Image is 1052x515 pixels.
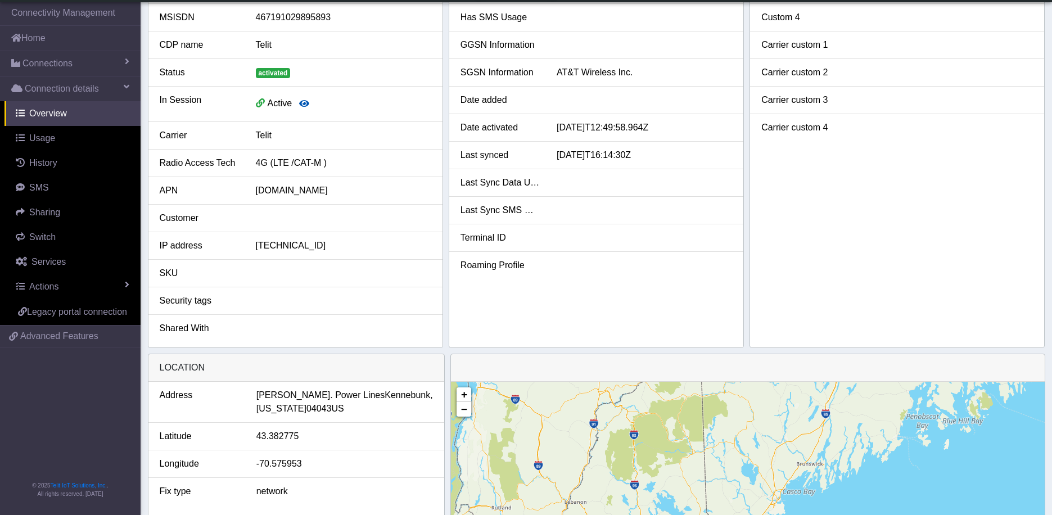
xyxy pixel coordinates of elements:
div: Has SMS Usage [452,11,548,24]
div: Carrier [151,129,247,142]
span: [US_STATE] [256,402,306,415]
span: US [331,402,344,415]
div: LOCATION [148,354,445,382]
div: Customer [151,211,247,225]
span: 04043 [306,402,332,415]
div: Security tags [151,294,247,308]
div: SKU [151,266,247,280]
div: MSISDN [151,11,247,24]
div: Roaming Profile [452,259,548,272]
a: Telit IoT Solutions, Inc. [51,482,107,489]
div: [DOMAIN_NAME] [247,184,440,197]
span: Legacy portal connection [27,307,127,317]
div: Last Sync Data Usage [452,176,548,189]
div: Telit [247,38,440,52]
span: activated [256,68,291,78]
div: Radio Access Tech [151,156,247,170]
div: APN [151,184,247,197]
div: network [248,485,441,498]
span: Actions [29,282,58,291]
div: -70.575953 [248,457,441,471]
a: SMS [4,175,141,200]
div: [DATE]T12:49:58.964Z [548,121,741,134]
div: 467191029895893 [247,11,440,24]
div: CDP name [151,38,247,52]
div: In Session [151,93,247,115]
div: Custom 4 [753,11,849,24]
a: Actions [4,274,141,299]
div: Fix type [151,485,248,498]
div: GGSN Information [452,38,548,52]
div: [TECHNICAL_ID] [247,239,440,252]
span: [PERSON_NAME]. Power Lines [256,388,385,402]
div: Carrier custom 3 [753,93,849,107]
span: Overview [29,109,67,118]
div: AT&T Wireless Inc. [548,66,741,79]
div: Longitude [151,457,248,471]
span: Sharing [29,207,60,217]
div: Status [151,66,247,79]
span: Advanced Features [20,329,98,343]
div: Last Sync SMS Usage [452,204,548,217]
span: SMS [29,183,49,192]
button: View session details [292,93,317,115]
div: Telit [247,129,440,142]
div: IP address [151,239,247,252]
div: Carrier custom 4 [753,121,849,134]
span: Connections [22,57,73,70]
a: Services [4,250,141,274]
a: Sharing [4,200,141,225]
span: Connection details [25,82,99,96]
a: Overview [4,101,141,126]
div: Address [151,388,248,415]
div: 43.382775 [248,430,441,443]
div: Carrier custom 1 [753,38,849,52]
span: Kennebunk, [385,388,432,402]
div: 4G (LTE /CAT-M ) [247,156,440,170]
span: Services [31,257,66,266]
a: Zoom out [457,402,471,417]
div: Date activated [452,121,548,134]
div: Latitude [151,430,248,443]
div: Shared With [151,322,247,335]
span: Usage [29,133,55,143]
div: Last synced [452,148,548,162]
a: Usage [4,126,141,151]
a: Switch [4,225,141,250]
div: Date added [452,93,548,107]
span: Switch [29,232,56,242]
span: Active [268,98,292,108]
div: Carrier custom 2 [753,66,849,79]
span: History [29,158,57,168]
div: SGSN Information [452,66,548,79]
div: [DATE]T16:14:30Z [548,148,741,162]
a: History [4,151,141,175]
a: Zoom in [457,387,471,402]
div: Terminal ID [452,231,548,245]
